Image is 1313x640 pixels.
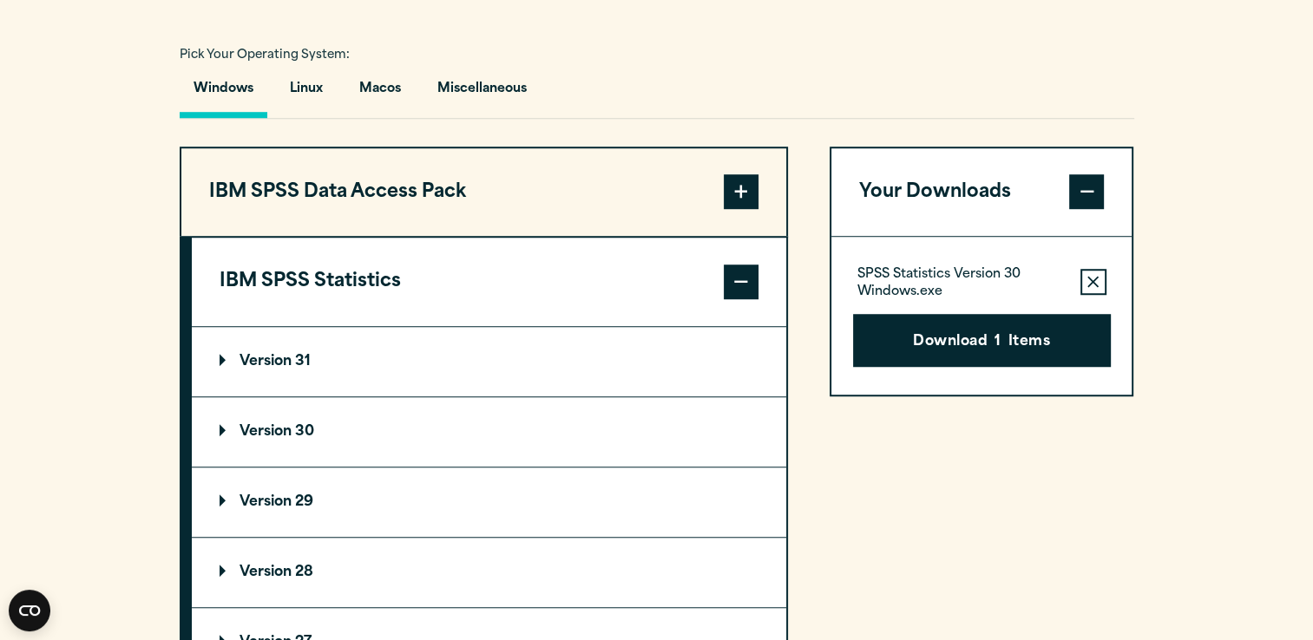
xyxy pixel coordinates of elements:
[181,148,786,237] button: IBM SPSS Data Access Pack
[831,236,1132,395] div: Your Downloads
[831,148,1132,237] button: Your Downloads
[853,314,1111,368] button: Download1Items
[276,69,337,118] button: Linux
[9,590,50,631] button: Open CMP widget
[192,397,786,467] summary: Version 30
[180,69,267,118] button: Windows
[423,69,541,118] button: Miscellaneous
[220,355,311,369] p: Version 31
[220,495,313,509] p: Version 29
[220,425,314,439] p: Version 30
[857,266,1067,301] p: SPSS Statistics Version 30 Windows.exe
[345,69,415,118] button: Macos
[995,331,1001,354] span: 1
[180,49,350,61] span: Pick Your Operating System:
[192,327,786,396] summary: Version 31
[192,238,786,326] button: IBM SPSS Statistics
[192,467,786,537] summary: Version 29
[220,565,313,579] p: Version 28
[192,538,786,607] summary: Version 28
